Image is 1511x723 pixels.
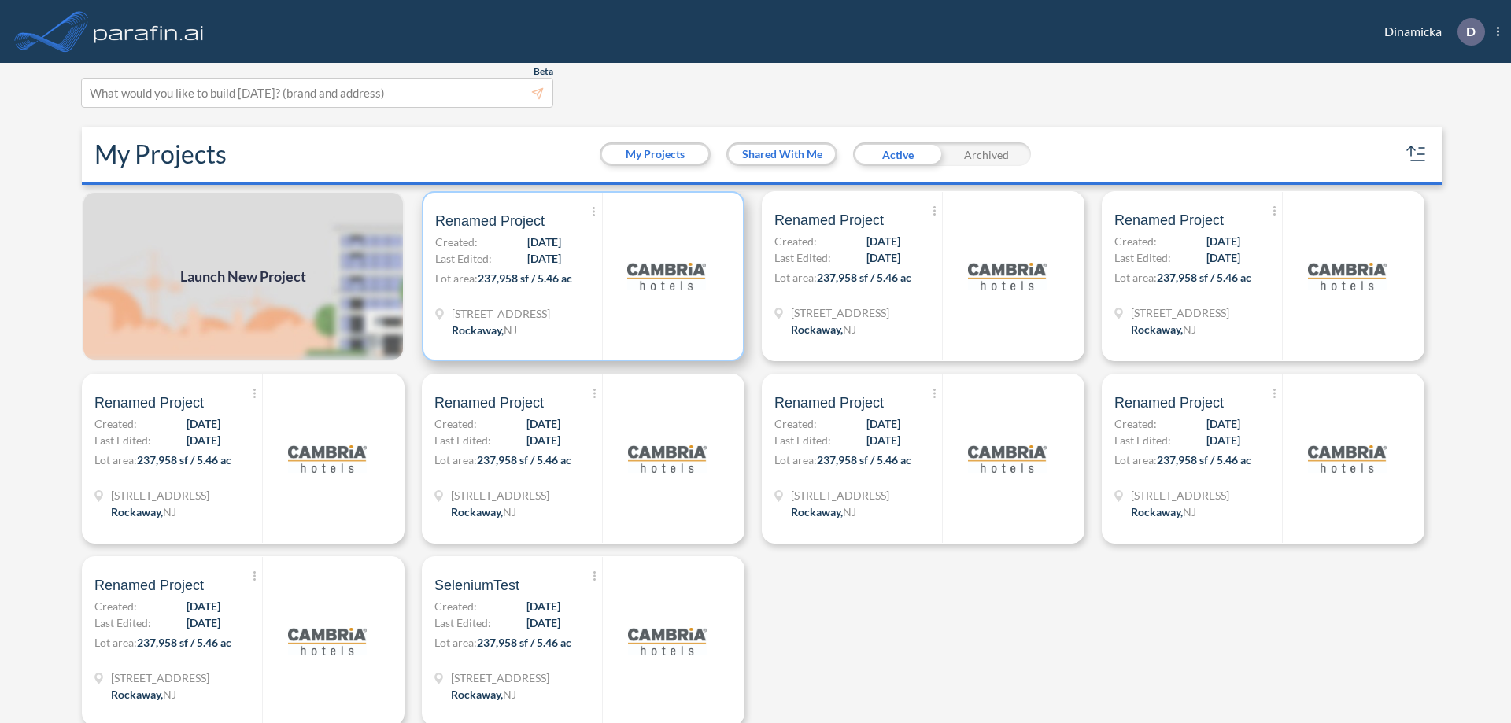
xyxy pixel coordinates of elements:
span: Created: [94,598,137,614]
img: logo [288,602,367,681]
span: 237,958 sf / 5.46 ac [137,453,231,467]
button: Shared With Me [729,145,835,164]
span: NJ [1183,323,1196,336]
span: [DATE] [526,415,560,432]
span: [DATE] [526,598,560,614]
span: Lot area: [1114,271,1157,284]
span: Launch New Project [180,266,306,287]
img: logo [627,237,706,315]
img: logo [1308,237,1387,315]
span: Last Edited: [774,249,831,266]
img: logo [1308,419,1387,498]
span: Rockaway , [451,688,503,701]
span: NJ [163,505,176,518]
span: 237,958 sf / 5.46 ac [1157,271,1251,284]
img: logo [968,237,1047,315]
span: [DATE] [527,250,561,267]
span: Created: [1114,415,1157,432]
span: Last Edited: [434,614,491,631]
span: [DATE] [1206,432,1240,448]
span: Rockaway , [111,505,163,518]
span: 237,958 sf / 5.46 ac [817,453,911,467]
span: SeleniumTest [434,576,519,595]
img: logo [628,602,707,681]
span: Lot area: [434,453,477,467]
span: 237,958 sf / 5.46 ac [477,453,571,467]
span: Created: [94,415,137,432]
span: 237,958 sf / 5.46 ac [478,271,572,285]
span: Created: [774,233,817,249]
span: NJ [163,688,176,701]
span: NJ [504,323,517,337]
span: Rockaway , [1131,505,1183,518]
span: [DATE] [527,234,561,250]
button: sort [1404,142,1429,167]
div: Rockaway, NJ [451,504,516,520]
span: Lot area: [434,636,477,649]
span: 321 Mt Hope Ave [451,670,549,686]
span: [DATE] [1206,415,1240,432]
span: [DATE] [866,249,900,266]
button: My Projects [602,145,708,164]
span: [DATE] [866,233,900,249]
div: Rockaway, NJ [451,686,516,703]
span: [DATE] [866,432,900,448]
span: Created: [434,415,477,432]
span: 237,958 sf / 5.46 ac [1157,453,1251,467]
span: Renamed Project [94,576,204,595]
span: Lot area: [774,271,817,284]
div: Rockaway, NJ [452,322,517,338]
span: [DATE] [187,614,220,631]
span: Last Edited: [434,432,491,448]
img: logo [91,16,207,47]
span: Created: [1114,233,1157,249]
span: [DATE] [1206,249,1240,266]
span: Renamed Project [434,393,544,412]
div: Active [853,142,942,166]
span: Renamed Project [774,393,884,412]
div: Archived [942,142,1031,166]
span: Lot area: [94,453,137,467]
span: NJ [503,505,516,518]
img: logo [288,419,367,498]
span: Created: [774,415,817,432]
span: 237,958 sf / 5.46 ac [477,636,571,649]
span: 321 Mt Hope Ave [111,670,209,686]
span: Lot area: [774,453,817,467]
span: NJ [843,323,856,336]
span: Last Edited: [94,432,151,448]
div: Rockaway, NJ [791,321,856,338]
div: Rockaway, NJ [791,504,856,520]
span: [DATE] [187,598,220,614]
span: Rockaway , [451,505,503,518]
span: Rockaway , [452,323,504,337]
span: Lot area: [94,636,137,649]
span: Renamed Project [1114,211,1224,230]
span: Last Edited: [774,432,831,448]
span: [DATE] [526,432,560,448]
span: Lot area: [435,271,478,285]
img: add [82,191,405,361]
span: 321 Mt Hope Ave [452,305,550,322]
span: Created: [435,234,478,250]
span: [DATE] [187,432,220,448]
span: Rockaway , [791,323,843,336]
div: Rockaway, NJ [1131,321,1196,338]
span: 321 Mt Hope Ave [451,487,549,504]
img: logo [628,419,707,498]
span: Renamed Project [94,393,204,412]
span: Last Edited: [1114,249,1171,266]
span: NJ [1183,505,1196,518]
span: Beta [534,65,553,78]
div: Rockaway, NJ [111,686,176,703]
div: Rockaway, NJ [111,504,176,520]
span: Rockaway , [111,688,163,701]
span: 321 Mt Hope Ave [1131,487,1229,504]
div: Dinamicka [1361,18,1499,46]
span: 321 Mt Hope Ave [1131,304,1229,321]
span: Rockaway , [1131,323,1183,336]
span: 321 Mt Hope Ave [791,487,889,504]
a: Launch New Project [82,191,405,361]
span: [DATE] [187,415,220,432]
span: Lot area: [1114,453,1157,467]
